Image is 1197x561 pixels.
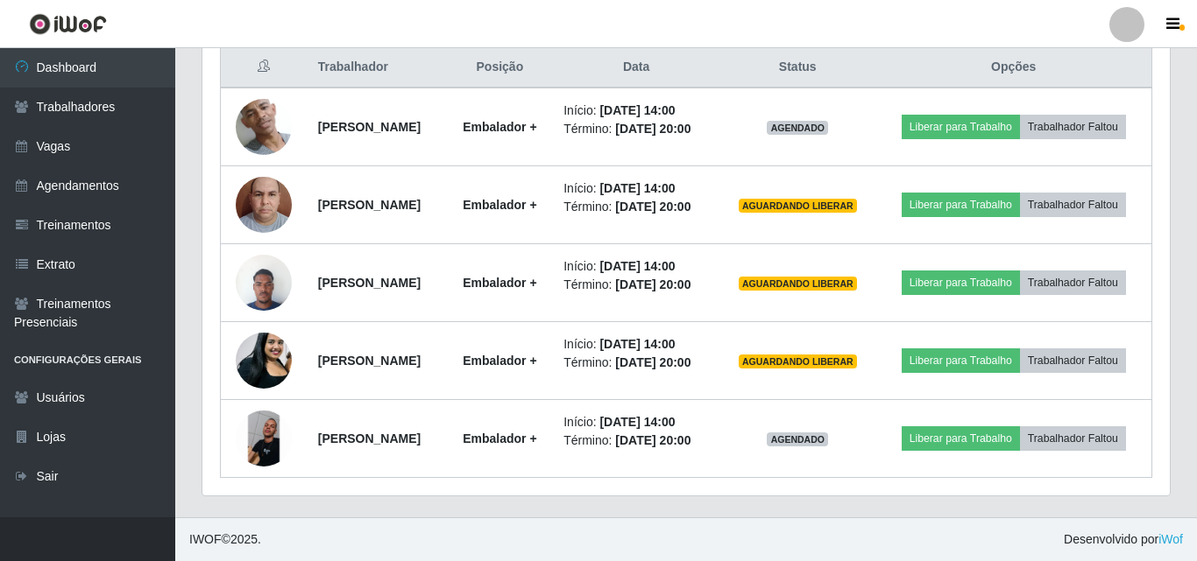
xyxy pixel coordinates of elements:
[875,47,1151,88] th: Opções
[599,181,675,195] time: [DATE] 14:00
[447,47,554,88] th: Posição
[189,530,261,549] span: © 2025 .
[318,354,421,368] strong: [PERSON_NAME]
[1020,193,1126,217] button: Trabalhador Faltou
[463,198,536,212] strong: Embalador +
[189,532,222,546] span: IWOF
[615,200,691,214] time: [DATE] 20:00
[318,120,421,134] strong: [PERSON_NAME]
[563,335,709,354] li: Início:
[615,433,691,447] time: [DATE] 20:00
[902,348,1020,373] button: Liberar para Trabalho
[308,47,447,88] th: Trabalhador
[599,415,675,429] time: [DATE] 14:00
[739,354,857,368] span: AGUARDANDO LIBERAR
[1020,426,1126,451] button: Trabalhador Faltou
[563,413,709,431] li: Início:
[767,432,828,446] span: AGENDADO
[739,199,857,213] span: AGUARDANDO LIBERAR
[236,410,292,466] img: 1753549849185.jpeg
[1020,348,1126,373] button: Trabalhador Faltou
[463,354,536,368] strong: Embalador +
[902,270,1020,295] button: Liberar para Trabalho
[615,355,691,369] time: [DATE] 20:00
[563,198,709,216] li: Término:
[1064,530,1183,549] span: Desenvolvido por
[236,167,292,242] img: 1708352184116.jpeg
[463,276,536,290] strong: Embalador +
[553,47,719,88] th: Data
[318,276,421,290] strong: [PERSON_NAME]
[902,193,1020,217] button: Liberar para Trabalho
[1020,115,1126,139] button: Trabalhador Faltou
[599,337,675,351] time: [DATE] 14:00
[318,431,421,445] strong: [PERSON_NAME]
[902,115,1020,139] button: Liberar para Trabalho
[739,277,857,291] span: AGUARDANDO LIBERAR
[1158,532,1183,546] a: iWof
[463,431,536,445] strong: Embalador +
[902,426,1020,451] button: Liberar para Trabalho
[599,259,675,273] time: [DATE] 14:00
[563,120,709,138] li: Término:
[563,431,709,450] li: Término:
[236,65,292,189] img: 1703894885814.jpeg
[615,277,691,291] time: [DATE] 20:00
[29,13,107,35] img: CoreUI Logo
[236,245,292,319] img: 1732034222988.jpeg
[563,179,709,198] li: Início:
[719,47,875,88] th: Status
[615,122,691,136] time: [DATE] 20:00
[563,257,709,276] li: Início:
[563,354,709,372] li: Término:
[1020,270,1126,295] button: Trabalhador Faltou
[563,102,709,120] li: Início:
[599,103,675,117] time: [DATE] 14:00
[318,198,421,212] strong: [PERSON_NAME]
[236,319,292,403] img: 1750355679679.jpeg
[767,121,828,135] span: AGENDADO
[563,276,709,294] li: Término:
[463,120,536,134] strong: Embalador +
